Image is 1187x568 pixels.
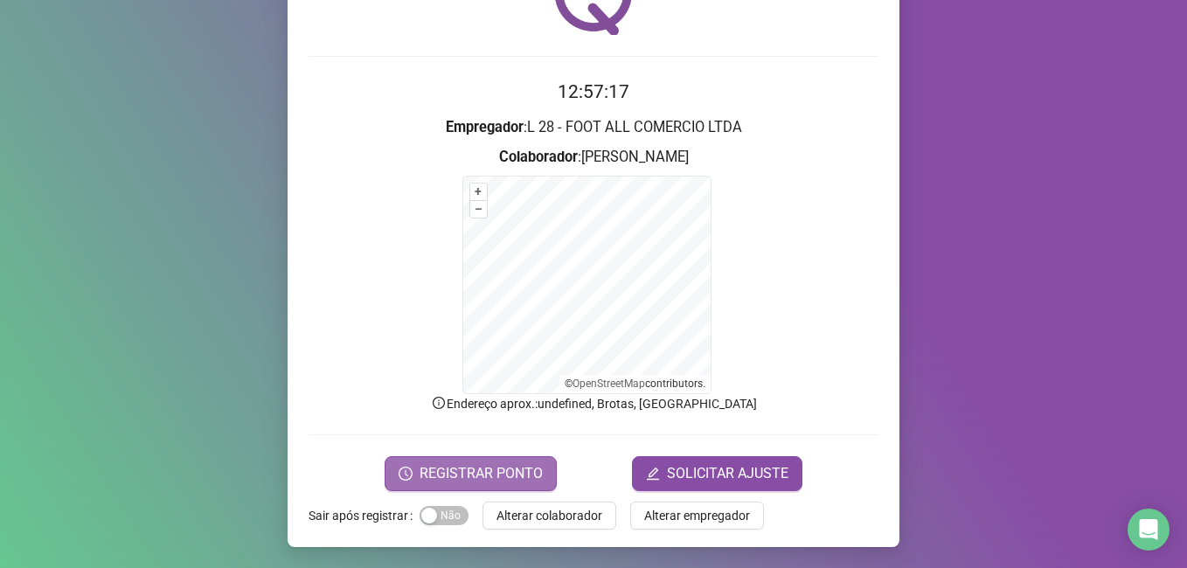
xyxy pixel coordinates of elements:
[385,456,557,491] button: REGISTRAR PONTO
[496,506,602,525] span: Alterar colaborador
[558,81,629,102] time: 12:57:17
[644,506,750,525] span: Alterar empregador
[646,467,660,481] span: edit
[431,395,447,411] span: info-circle
[482,502,616,530] button: Alterar colaborador
[446,119,524,135] strong: Empregador
[499,149,578,165] strong: Colaborador
[309,502,420,530] label: Sair após registrar
[630,502,764,530] button: Alterar empregador
[573,378,645,390] a: OpenStreetMap
[309,394,878,413] p: Endereço aprox. : undefined, Brotas, [GEOGRAPHIC_DATA]
[420,463,543,484] span: REGISTRAR PONTO
[565,378,705,390] li: © contributors.
[309,146,878,169] h3: : [PERSON_NAME]
[309,116,878,139] h3: : L 28 - FOOT ALL COMERCIO LTDA
[470,184,487,200] button: +
[1128,509,1170,551] div: Open Intercom Messenger
[632,456,802,491] button: editSOLICITAR AJUSTE
[399,467,413,481] span: clock-circle
[470,201,487,218] button: –
[667,463,788,484] span: SOLICITAR AJUSTE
